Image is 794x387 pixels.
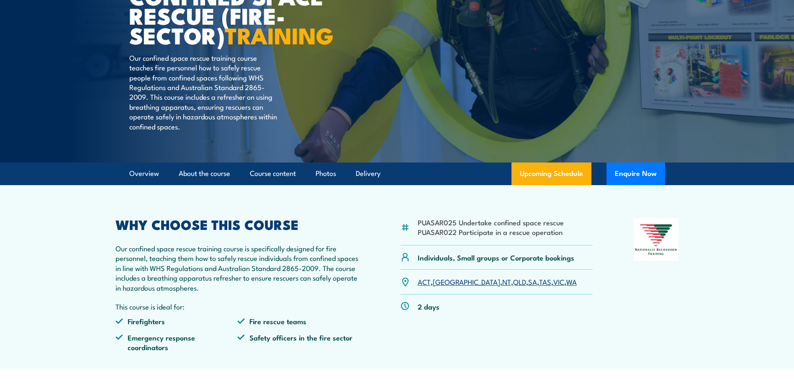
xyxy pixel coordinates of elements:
[418,276,431,286] a: ACT
[116,333,238,352] li: Emergency response coordinators
[116,218,360,230] h2: WHY CHOOSE THIS COURSE
[634,218,679,261] img: Nationally Recognised Training logo.
[116,316,238,326] li: Firefighters
[553,276,564,286] a: VIC
[129,53,282,131] p: Our confined space rescue training course teaches fire personnel how to safely rescue people from...
[513,276,526,286] a: QLD
[528,276,537,286] a: SA
[418,227,564,237] li: PUASAR022 Participate in a rescue operation
[116,243,360,292] p: Our confined space rescue training course is specifically designed for fire personnel, teaching t...
[539,276,551,286] a: TAS
[566,276,577,286] a: WA
[418,217,564,227] li: PUASAR025 Undertake confined space rescue
[250,163,296,185] a: Course content
[606,163,665,185] button: Enquire Now
[179,163,230,185] a: About the course
[225,17,334,52] strong: TRAINING
[502,276,511,286] a: NT
[511,163,591,185] a: Upcoming Schedule
[316,163,336,185] a: Photos
[237,333,360,352] li: Safety officers in the fire sector
[116,302,360,311] p: This course is ideal for:
[433,276,500,286] a: [GEOGRAPHIC_DATA]
[237,316,360,326] li: Fire rescue teams
[418,253,574,262] p: Individuals, Small groups or Corporate bookings
[129,163,159,185] a: Overview
[356,163,380,185] a: Delivery
[418,277,577,286] p: , , , , , , ,
[418,302,439,311] p: 2 days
